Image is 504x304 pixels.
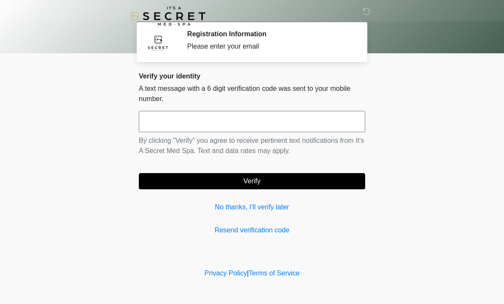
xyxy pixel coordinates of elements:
[247,269,249,277] a: |
[139,136,365,156] p: By clicking "Verify" you agree to receive pertinent text notifications from It's A Secret Med Spa...
[139,84,365,104] p: A text message with a 6 digit verification code was sent to your mobile number.
[130,6,205,26] img: It's A Secret Med Spa Logo
[187,41,352,52] div: Please enter your email
[145,30,171,55] img: Agent Avatar
[139,72,365,80] h2: Verify your identity
[187,30,352,38] h2: Registration Information
[139,202,365,212] a: No thanks, I'll verify later
[205,269,247,277] a: Privacy Policy
[249,269,299,277] a: Terms of Service
[139,225,365,235] a: Resend verification code
[139,173,365,189] button: Verify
